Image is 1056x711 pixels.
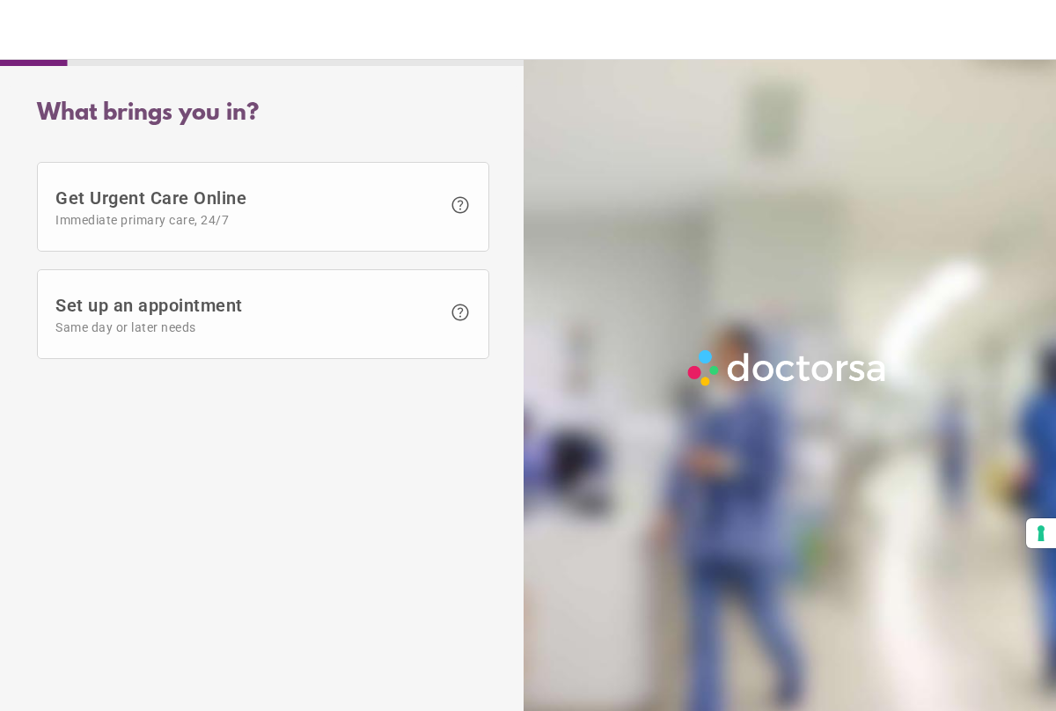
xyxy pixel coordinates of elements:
[450,194,471,216] span: help
[55,213,441,227] span: Immediate primary care, 24/7
[55,295,441,334] span: Set up an appointment
[37,100,489,127] div: What brings you in?
[55,187,441,227] span: Get Urgent Care Online
[1026,518,1056,548] button: Your consent preferences for tracking technologies
[55,320,441,334] span: Same day or later needs
[682,344,893,391] img: Logo-Doctorsa-trans-White-partial-flat.png
[450,302,471,323] span: help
